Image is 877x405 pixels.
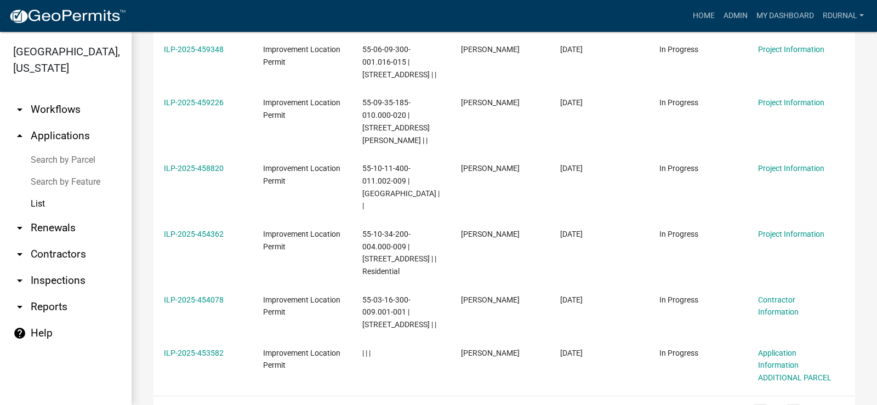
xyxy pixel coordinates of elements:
a: Project Information [758,45,824,54]
span: 55-09-35-185-010.000-020 | 2640 E MORGAN ST | | [362,98,430,144]
a: ILP-2025-454362 [164,230,224,238]
span: 55-06-09-300-001.016-015 | 10484 N APPLESEED LN | | [362,45,436,79]
i: arrow_drop_up [13,129,26,142]
a: Project Information [758,98,824,107]
span: Alex Scheidler [461,230,520,238]
span: In Progress [659,349,698,357]
a: Project Information [758,230,824,238]
a: ILP-2025-459226 [164,98,224,107]
a: ILP-2025-459348 [164,45,224,54]
a: ADDITIONAL PARCEL [758,373,832,382]
span: Improvement Location Permit [263,45,340,66]
span: | | | [362,349,371,357]
a: ILP-2025-454078 [164,295,224,304]
span: Bryan Kilgore [461,164,520,173]
i: arrow_drop_down [13,274,26,287]
span: 55-10-11-400-011.002-009 | SKUNK HOLLOW RD | | [362,164,440,210]
i: arrow_drop_down [13,221,26,235]
a: Admin [719,5,752,26]
span: Improvement Location Permit [263,295,340,317]
span: Improvement Location Permit [263,230,340,251]
span: In Progress [659,98,698,107]
i: arrow_drop_down [13,103,26,116]
span: Improvement Location Permit [263,349,340,370]
span: 55-03-16-300-009.001-001 | 11608 W STATE ROAD 42 | | [362,295,436,329]
span: 08/05/2025 [560,98,583,107]
i: help [13,327,26,340]
a: Home [688,5,719,26]
span: Blake Foy [461,45,520,54]
span: 55-10-34-200-004.000-009 | 1096 NAST CHAPEL RD | | Residential [362,230,436,276]
span: In Progress [659,295,698,304]
span: 07/22/2025 [560,349,583,357]
span: Improvement Location Permit [263,164,340,185]
a: Project Information [758,164,824,173]
a: ILP-2025-453582 [164,349,224,357]
span: Brad Riggs [461,295,520,304]
i: arrow_drop_down [13,248,26,261]
a: My Dashboard [752,5,818,26]
span: In Progress [659,164,698,173]
a: ILP-2025-458820 [164,164,224,173]
span: Michael Rivera [461,98,520,107]
a: Contractor Information [758,295,799,317]
span: 08/04/2025 [560,164,583,173]
span: 07/24/2025 [560,230,583,238]
span: 07/23/2025 [560,295,583,304]
a: rdurnal [818,5,868,26]
a: Application Information [758,349,799,370]
i: arrow_drop_down [13,300,26,313]
span: In Progress [659,230,698,238]
span: Sondra Lynn Phelps [461,349,520,357]
span: Improvement Location Permit [263,98,340,119]
span: In Progress [659,45,698,54]
span: 08/05/2025 [560,45,583,54]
